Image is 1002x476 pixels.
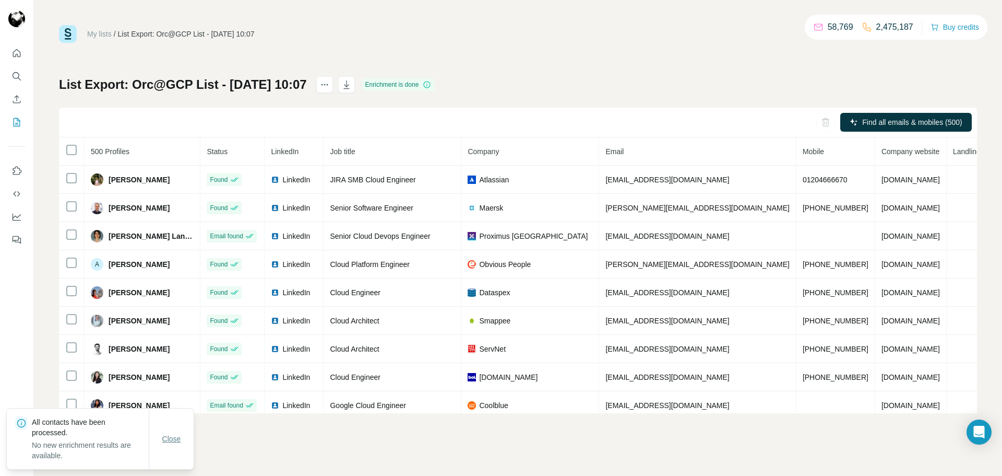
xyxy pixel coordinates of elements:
[210,373,228,382] span: Found
[282,400,310,411] span: LinkedIn
[468,373,476,381] img: company-logo
[840,113,972,132] button: Find all emails & mobiles (500)
[605,373,729,381] span: [EMAIL_ADDRESS][DOMAIN_NAME]
[468,147,499,156] span: Company
[605,147,624,156] span: Email
[881,147,939,156] span: Company website
[271,401,279,410] img: LinkedIn logo
[32,440,149,461] p: No new enrichment results are available.
[330,232,430,240] span: Senior Cloud Devops Engineer
[330,401,406,410] span: Google Cloud Engineer
[271,147,299,156] span: LinkedIn
[330,260,410,269] span: Cloud Platform Engineer
[605,204,789,212] span: [PERSON_NAME][EMAIL_ADDRESS][DOMAIN_NAME]
[91,315,103,327] img: Avatar
[330,147,355,156] span: Job title
[479,231,588,241] span: Proximus [GEOGRAPHIC_DATA]
[479,316,510,326] span: Smappee
[210,288,228,297] span: Found
[282,203,310,213] span: LinkedIn
[605,260,789,269] span: [PERSON_NAME][EMAIL_ADDRESS][DOMAIN_NAME]
[881,204,940,212] span: [DOMAIN_NAME]
[282,372,310,382] span: LinkedIn
[605,345,729,353] span: [EMAIL_ADDRESS][DOMAIN_NAME]
[479,400,508,411] span: Coolblue
[91,230,103,242] img: Avatar
[271,373,279,381] img: LinkedIn logo
[803,345,868,353] span: [PHONE_NUMBER]
[605,288,729,297] span: [EMAIL_ADDRESS][DOMAIN_NAME]
[330,204,413,212] span: Senior Software Engineer
[91,286,103,299] img: Avatar
[468,176,476,184] img: company-logo
[479,175,509,185] span: Atlassian
[59,76,307,93] h1: List Export: Orc@GCP List - [DATE] 10:07
[876,21,913,33] p: 2,475,187
[271,288,279,297] img: LinkedIn logo
[109,344,170,354] span: [PERSON_NAME]
[210,231,243,241] span: Email found
[91,147,129,156] span: 500 Profiles
[330,373,380,381] span: Cloud Engineer
[828,21,853,33] p: 58,769
[803,317,868,325] span: [PHONE_NUMBER]
[109,400,170,411] span: [PERSON_NAME]
[479,372,538,382] span: [DOMAIN_NAME]
[91,258,103,271] div: A
[803,260,868,269] span: [PHONE_NUMBER]
[282,175,310,185] span: LinkedIn
[8,161,25,180] button: Use Surfe on LinkedIn
[330,288,380,297] span: Cloud Engineer
[330,345,379,353] span: Cloud Architect
[210,260,228,269] span: Found
[468,204,476,212] img: company-logo
[271,232,279,240] img: LinkedIn logo
[479,287,510,298] span: Dataspex
[109,175,170,185] span: [PERSON_NAME]
[605,317,729,325] span: [EMAIL_ADDRESS][DOMAIN_NAME]
[8,67,25,86] button: Search
[881,232,940,240] span: [DOMAIN_NAME]
[109,372,170,382] span: [PERSON_NAME]
[803,147,824,156] span: Mobile
[91,343,103,355] img: Avatar
[362,78,435,91] div: Enrichment is done
[931,20,979,34] button: Buy credits
[282,287,310,298] span: LinkedIn
[953,147,981,156] span: Landline
[109,203,170,213] span: [PERSON_NAME]
[282,344,310,354] span: LinkedIn
[282,231,310,241] span: LinkedIn
[109,316,170,326] span: [PERSON_NAME]
[468,401,476,410] img: company-logo
[91,173,103,186] img: Avatar
[8,184,25,203] button: Use Surfe API
[109,231,194,241] span: [PERSON_NAME] Lanfumey
[8,44,25,63] button: Quick start
[118,29,255,39] div: List Export: Orc@GCP List - [DATE] 10:07
[468,345,476,353] img: company-logo
[271,176,279,184] img: LinkedIn logo
[91,399,103,412] img: Avatar
[91,371,103,384] img: Avatar
[282,316,310,326] span: LinkedIn
[32,417,149,438] p: All contacts have been processed.
[8,90,25,109] button: Enrich CSV
[468,317,476,325] img: company-logo
[271,317,279,325] img: LinkedIn logo
[479,259,531,270] span: Obvious People
[881,176,940,184] span: [DOMAIN_NAME]
[210,203,228,213] span: Found
[210,316,228,326] span: Found
[109,259,170,270] span: [PERSON_NAME]
[210,344,228,354] span: Found
[881,317,940,325] span: [DOMAIN_NAME]
[605,232,729,240] span: [EMAIL_ADDRESS][DOMAIN_NAME]
[271,260,279,269] img: LinkedIn logo
[881,260,940,269] span: [DOMAIN_NAME]
[109,287,170,298] span: [PERSON_NAME]
[155,429,188,448] button: Close
[114,29,116,39] li: /
[803,204,868,212] span: [PHONE_NUMBER]
[210,401,243,410] span: Email found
